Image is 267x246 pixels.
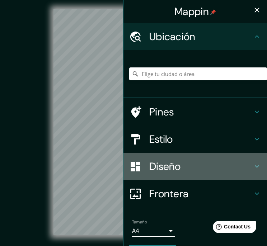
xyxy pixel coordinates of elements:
div: Pines [123,98,267,126]
iframe: Help widget launcher [203,218,259,238]
div: Frontera [123,180,267,207]
div: Ubicación [123,23,267,50]
div: A4 [132,225,175,237]
div: Estilo [123,126,267,153]
div: Diseño [123,153,267,180]
h4: Pines [149,105,253,118]
canvas: Mapa [53,9,214,235]
h4: Estilo [149,133,253,146]
img: pin-icon.png [210,9,216,15]
h4: Ubicación [149,30,253,43]
label: Tamaño [132,219,147,225]
h4: Diseño [149,160,253,173]
font: Mappin [174,5,209,18]
input: Elige tu ciudad o área [129,67,267,80]
h4: Frontera [149,187,253,200]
